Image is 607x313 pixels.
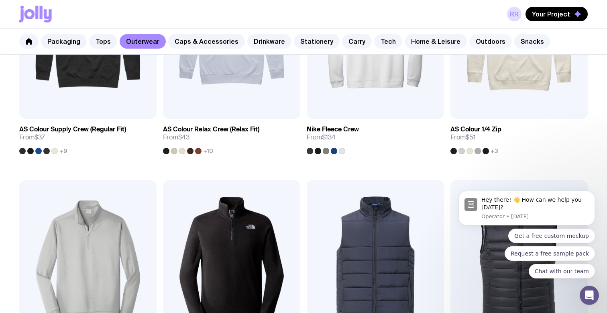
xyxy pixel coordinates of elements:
[203,148,213,154] span: +10
[80,239,161,271] button: Messages
[42,36,64,45] div: • [DATE]
[32,259,48,265] span: Home
[19,119,157,154] a: AS Colour Supply Crew (Regular Fit)From$37+9
[532,10,570,18] span: Your Project
[35,133,45,141] span: $37
[105,259,136,265] span: Messages
[450,125,501,133] h3: AS Colour 1/4 Zip
[29,29,167,35] span: Hey there! 👋 How can we help you [DATE]?
[120,34,166,49] a: Outerwear
[141,3,155,18] div: Close
[59,4,103,17] h1: Messages
[405,34,467,49] a: Home & Leisure
[446,129,607,291] iframe: Intercom notifications message
[89,34,117,49] a: Tops
[168,34,245,49] a: Caps & Accessories
[178,133,189,141] span: $43
[163,133,189,141] span: From
[59,148,67,154] span: +9
[469,34,512,49] a: Outdoors
[163,119,300,154] a: AS Colour Relax Crew (Relax Fit)From$43+10
[29,36,40,45] div: Jolly
[374,34,402,49] a: Tech
[526,7,588,21] button: Your Project
[580,286,599,305] iframe: Intercom live chat
[307,119,444,154] a: Nike Fleece CrewFrom$134
[307,125,359,133] h3: Nike Fleece Crew
[307,133,336,141] span: From
[450,119,588,154] a: AS Colour 1/4 ZipFrom$51+3
[294,34,340,49] a: Stationery
[507,7,521,21] a: rr
[514,34,550,49] a: Snacks
[41,34,87,49] a: Packaging
[9,28,25,44] div: Profile image for David
[247,34,291,49] a: Drinkware
[19,133,45,141] span: From
[19,125,126,133] h3: AS Colour Supply Crew (Regular Fit)
[322,133,336,141] span: $134
[342,34,372,49] a: Carry
[163,125,259,133] h3: AS Colour Relax Crew (Relax Fit)
[37,215,124,231] button: Send us a message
